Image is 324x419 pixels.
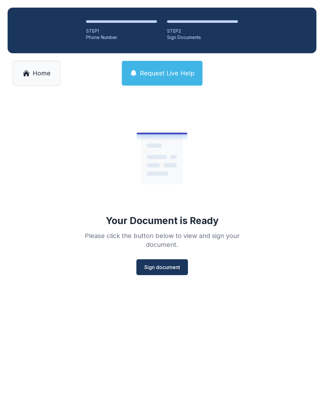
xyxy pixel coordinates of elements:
[33,69,51,78] span: Home
[86,34,157,41] div: Phone Number
[140,69,195,78] span: Request Live Help
[86,28,157,34] div: STEP 1
[167,28,238,34] div: STEP 2
[71,231,253,249] div: Please click the button below to view and sign your document.
[167,34,238,41] div: Sign Documents
[106,215,219,226] div: Your Document is Ready
[144,263,180,271] span: Sign document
